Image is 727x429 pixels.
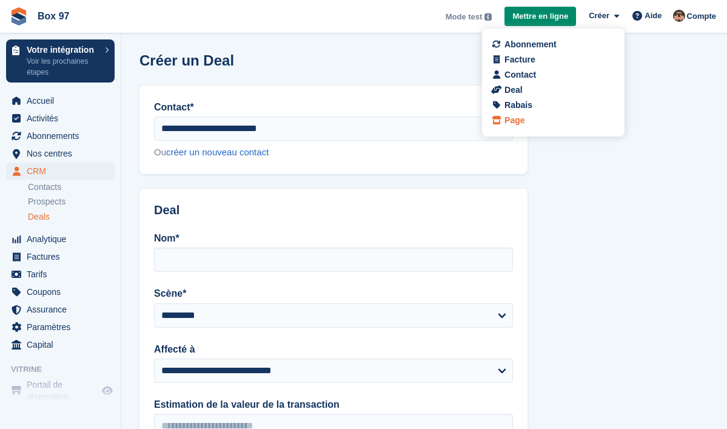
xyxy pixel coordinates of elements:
a: Page [494,114,613,127]
h2: Deal [154,203,513,217]
a: Boutique d'aperçu [100,383,115,398]
span: Créer [589,10,609,22]
a: menu [6,127,115,144]
span: Analytique [27,231,99,248]
label: Contact* [154,100,513,115]
a: créer un nouveau contact [166,147,269,157]
a: Prospects [28,195,115,208]
label: Scène* [154,286,513,301]
a: Box 97 [33,6,74,26]
span: Nos centres [27,145,99,162]
span: Paramètres [27,319,99,336]
span: Mode test [446,11,483,23]
a: menu [6,163,115,180]
span: CRM [27,163,99,180]
span: Activités [27,110,99,127]
a: menu [6,301,115,318]
a: Votre intégration Voir les prochaines étapes [6,39,115,83]
span: Prospects [28,196,65,208]
span: Factures [27,248,99,265]
span: Vitrine [11,363,121,376]
span: Coupons [27,283,99,300]
span: Deals [28,211,50,223]
a: Contact [494,69,613,81]
span: Tarifs [27,266,99,283]
span: Abonnements [27,127,99,144]
span: Accueil [27,92,99,109]
a: menu [6,92,115,109]
a: menu [6,336,115,353]
img: stora-icon-8386f47178a22dfd0bd8f6a31ec36ba5ce8667c1dd55bd0f319d3a0aa187defe.svg [10,7,28,25]
a: Facture [494,53,613,66]
div: Ou [154,146,513,160]
a: menu [6,283,115,300]
label: Estimation de la valeur de la transaction [154,397,513,412]
a: Abonnement [494,38,613,51]
label: Affecté à [154,342,513,357]
a: Deal [494,84,613,96]
p: Voir les prochaines étapes [27,56,99,78]
a: menu [6,110,115,127]
span: Portail de réservation [27,379,99,403]
div: Rabais [504,99,532,112]
span: Assurance [27,301,99,318]
div: Facture [504,53,535,66]
span: Mettre en ligne [512,10,568,22]
h1: Créer un Deal [139,52,234,69]
a: menu [6,231,115,248]
span: Aide [645,10,662,22]
div: Contact [504,69,536,81]
a: menu [6,266,115,283]
a: menu [6,319,115,336]
a: menu [6,248,115,265]
div: Page [504,114,524,127]
a: Rabais [494,99,613,112]
a: Mettre en ligne [504,7,576,27]
div: Deal [504,84,523,96]
img: icon-info-grey-7440780725fd019a000dd9b08b2336e03edf1995a4989e88bcd33f0948082b44.svg [484,13,492,21]
a: menu [6,379,115,403]
a: Deals [28,211,115,223]
a: menu [6,145,115,162]
div: Abonnement [504,38,557,51]
p: Votre intégration [27,46,99,54]
span: Capital [27,336,99,353]
img: Kévin CHAUVET [673,10,685,22]
a: Contacts [28,181,115,193]
span: Compte [687,10,716,22]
